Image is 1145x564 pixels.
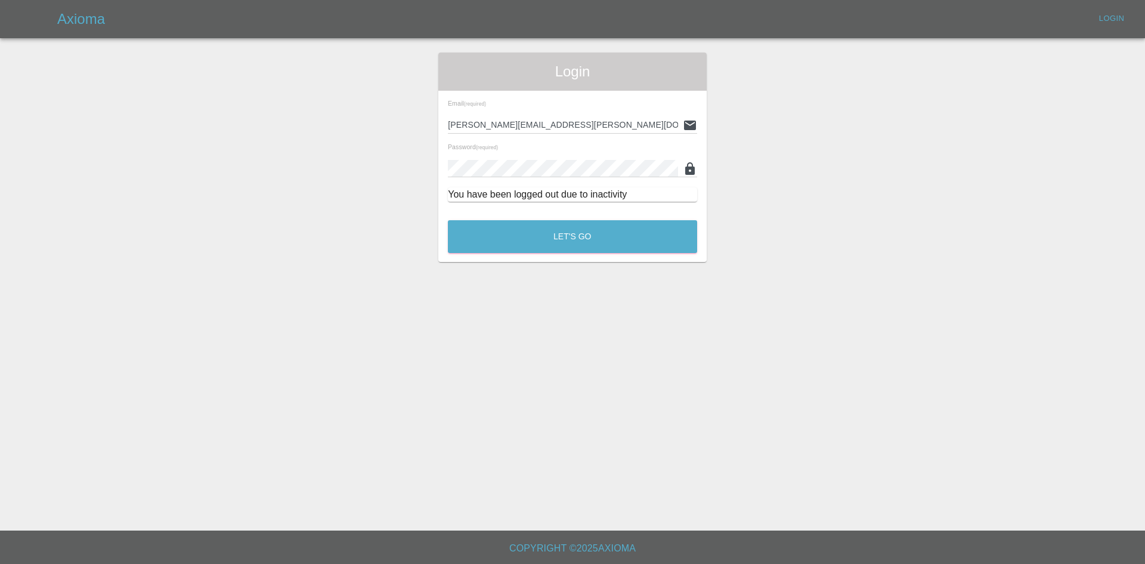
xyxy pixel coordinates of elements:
small: (required) [464,101,486,107]
span: Login [448,62,697,81]
button: Let's Go [448,220,697,253]
span: Email [448,100,486,107]
h5: Axioma [57,10,105,29]
a: Login [1093,10,1131,28]
h6: Copyright © 2025 Axioma [10,540,1135,557]
div: You have been logged out due to inactivity [448,187,697,202]
span: Password [448,143,498,150]
small: (required) [476,145,498,150]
